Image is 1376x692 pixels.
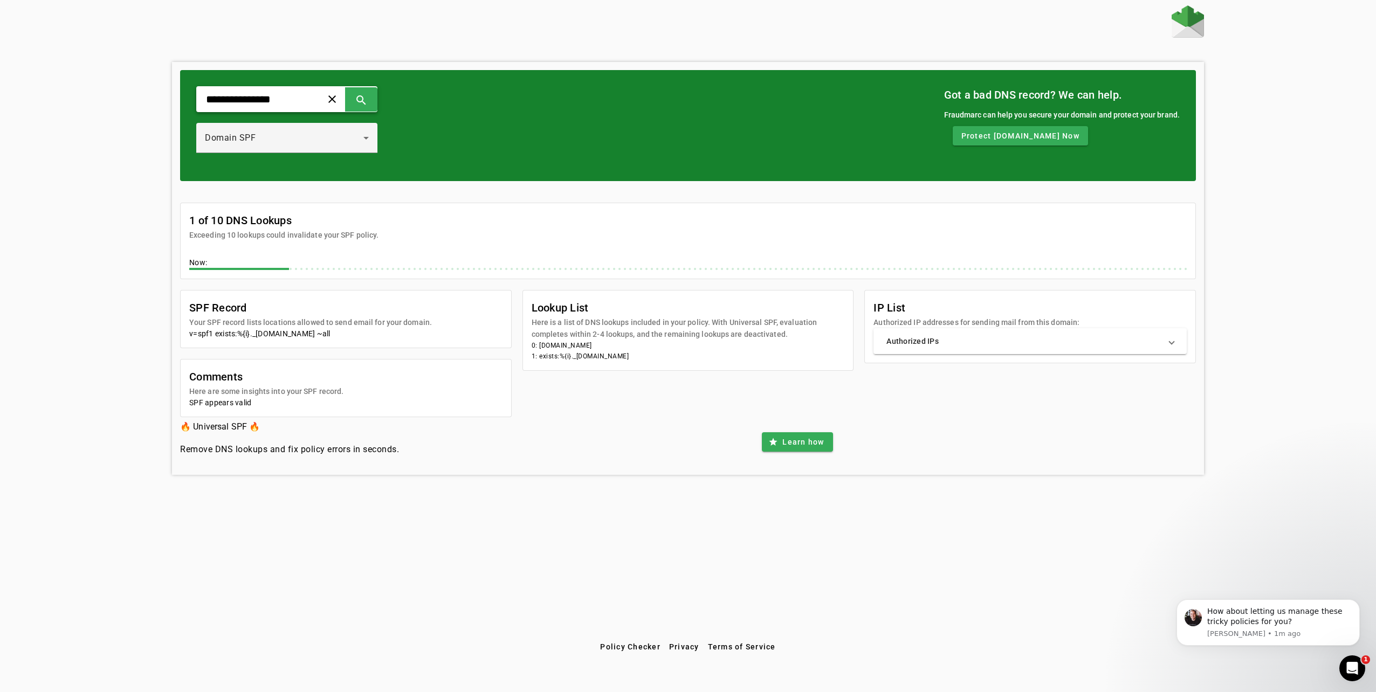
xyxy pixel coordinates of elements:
div: Fraudmarc can help you secure your domain and protect your brand. [944,109,1180,121]
a: Home [1172,5,1204,40]
span: Policy Checker [600,642,661,651]
mat-card-subtitle: Exceeding 10 lookups could invalidate your SPF policy. [189,229,379,241]
mat-card-title: Lookup List [532,299,845,316]
div: v=spf1 exists:%{i}._[DOMAIN_NAME] ~all [189,328,503,339]
mat-card-title: Got a bad DNS record? We can help. [944,86,1180,103]
li: 0: [DOMAIN_NAME] [532,340,845,351]
button: Policy Checker [596,637,665,656]
mat-panel-title: Authorized IPs [886,336,1161,347]
iframe: Intercom live chat [1339,655,1365,681]
mat-card-title: IP List [873,299,1079,316]
iframe: Intercom notifications message [1160,583,1376,663]
mat-card-title: SPF Record [189,299,432,316]
li: 1: exists:%{i}._[DOMAIN_NAME] [532,351,845,362]
button: Protect [DOMAIN_NAME] Now [953,126,1088,146]
div: SPF appears valid [189,397,503,408]
button: Terms of Service [704,637,780,656]
button: Privacy [665,637,704,656]
div: Now: [189,257,1187,270]
span: Learn how [782,437,824,447]
span: Privacy [669,642,699,651]
span: 1 [1361,655,1370,664]
mat-card-subtitle: Your SPF record lists locations allowed to send email for your domain. [189,316,432,328]
h4: Remove DNS lookups and fix policy errors in seconds. [180,443,399,456]
mat-card-subtitle: Authorized IP addresses for sending mail from this domain: [873,316,1079,328]
img: Fraudmarc Logo [1172,5,1204,38]
mat-card-title: Comments [189,368,343,385]
h3: 🔥 Universal SPF 🔥 [180,419,399,434]
mat-expansion-panel-header: Authorized IPs [873,328,1187,354]
mat-card-subtitle: Here is a list of DNS lookups included in your policy. With Universal SPF, evaluation completes w... [532,316,845,340]
span: Protect [DOMAIN_NAME] Now [961,130,1079,141]
mat-card-title: 1 of 10 DNS Lookups [189,212,379,229]
span: Domain SPF [205,133,256,143]
span: Terms of Service [708,642,776,651]
mat-card-subtitle: Here are some insights into your SPF record. [189,385,343,397]
button: Learn how [762,432,833,452]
